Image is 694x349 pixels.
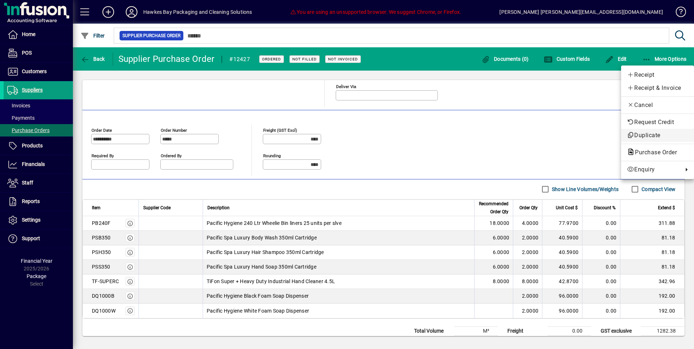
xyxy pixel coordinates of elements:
[627,149,681,156] span: Purchase Order
[627,71,688,79] span: Receipt
[627,101,688,110] span: Cancel
[627,165,679,174] span: Enquiry
[627,118,688,127] span: Request Credit
[627,131,688,140] span: Duplicate
[627,84,688,92] span: Receipt & Invoice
